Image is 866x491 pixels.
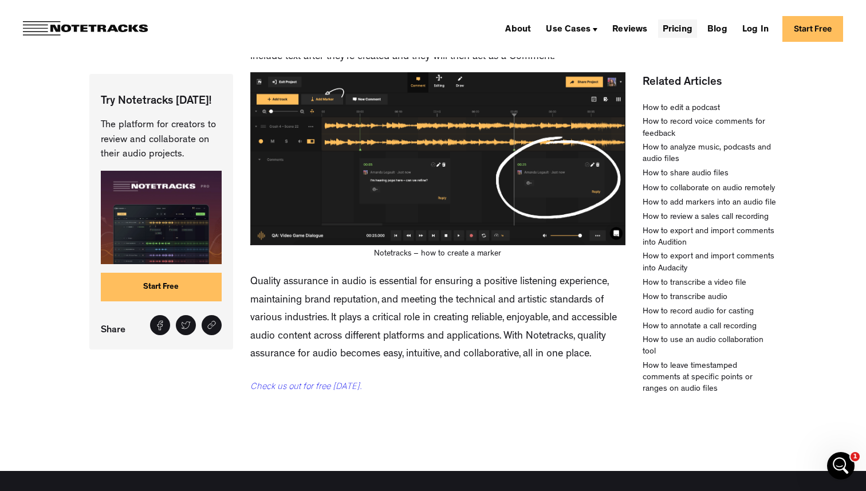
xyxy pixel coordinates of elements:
[546,25,591,34] div: Use Cases
[541,19,602,38] div: Use Cases
[643,335,777,359] a: How to use an audio collaboration tool
[250,274,625,364] p: Quality assurance in audio is essential for ensuring a positive listening experience, maintaining...
[643,168,729,180] a: How to share audio files
[643,321,757,332] a: How to annotate a call recording
[643,74,777,91] h2: Related Articles
[643,142,777,166] a: How to analyze music, podcasts and audio files
[250,248,625,260] figcaption: Notetracks – how to create a marker
[643,117,777,140] a: How to record voice comments for feedback
[150,315,170,335] a: Share on Facebook
[658,19,697,38] a: Pricing
[643,277,746,289] a: How to transcribe a video file
[827,452,855,480] iframe: Intercom live chat
[703,19,732,38] a: Blog
[608,19,652,38] a: Reviews
[643,183,775,194] a: How to collaborate on audio remotely
[738,19,773,38] a: Log In
[643,226,777,249] a: How to export and import comments into Audition
[101,321,131,338] p: Share
[643,252,777,275] a: How to export and import comments into Audacity
[250,382,362,392] a: Check us out for free [DATE].
[851,452,860,461] span: 1
[782,16,843,42] a: Start Free
[250,381,362,391] em: Check us out for free [DATE].
[207,320,216,330] img: Share link icon
[176,315,196,335] a: Tweet
[101,118,222,162] p: The platform for creators to review and collaborate on their audio projects.
[643,360,777,395] a: How to leave timestamped comments at specific points or ranges on audio files
[643,307,754,318] a: How to record audio for casting
[501,19,536,38] a: About
[643,292,727,304] a: How to transcribe audio
[101,273,222,301] a: Start Free
[643,212,769,223] a: How to review a sales call recording
[101,94,222,109] p: Try Notetracks [DATE]!
[643,198,776,209] a: How to add markers into an audio file
[643,103,720,115] a: How to edit a podcast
